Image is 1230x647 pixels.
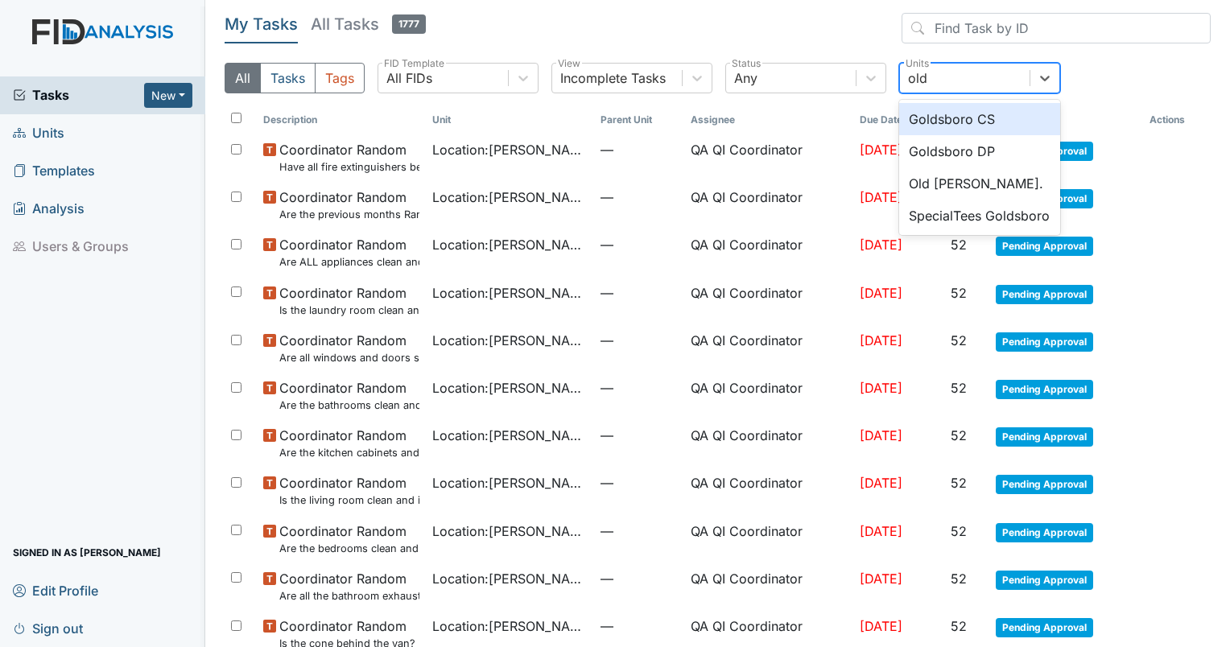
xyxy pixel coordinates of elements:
[684,515,853,563] td: QA QI Coordinator
[951,237,967,253] span: 52
[432,283,588,303] span: Location : [PERSON_NAME].
[13,159,95,183] span: Templates
[279,473,419,508] span: Coordinator Random Is the living room clean and in good repair?
[601,140,678,159] span: —
[951,523,967,539] span: 52
[996,523,1093,542] span: Pending Approval
[432,235,588,254] span: Location : [PERSON_NAME].
[279,588,419,604] small: Are all the bathroom exhaust fan covers clean and dust free?
[432,616,588,636] span: Location : [PERSON_NAME].
[860,332,902,348] span: [DATE]
[13,540,161,565] span: Signed in as [PERSON_NAME]
[432,473,588,492] span: Location : [PERSON_NAME].
[996,285,1093,304] span: Pending Approval
[144,83,192,108] button: New
[426,106,595,134] th: Toggle SortBy
[684,324,853,372] td: QA QI Coordinator
[279,235,419,270] span: Coordinator Random Are ALL appliances clean and working properly?
[996,237,1093,256] span: Pending Approval
[601,283,678,303] span: —
[684,229,853,276] td: QA QI Coordinator
[225,63,365,93] div: Type filter
[279,283,419,318] span: Coordinator Random Is the laundry room clean and in good repair?
[279,140,419,175] span: Coordinator Random Have all fire extinguishers been inspected?
[996,427,1093,447] span: Pending Approval
[951,380,967,396] span: 52
[860,237,902,253] span: [DATE]
[13,121,64,146] span: Units
[601,426,678,445] span: —
[279,350,419,365] small: Are all windows and doors secure in the home?
[279,569,419,604] span: Coordinator Random Are all the bathroom exhaust fan covers clean and dust free?
[860,142,902,158] span: [DATE]
[684,563,853,610] td: QA QI Coordinator
[279,398,419,413] small: Are the bathrooms clean and in good repair?
[601,521,678,541] span: —
[13,85,144,105] a: Tasks
[601,616,678,636] span: —
[279,541,419,556] small: Are the bedrooms clean and in good repair?
[279,331,419,365] span: Coordinator Random Are all windows and doors secure in the home?
[432,140,588,159] span: Location : [PERSON_NAME].
[279,426,419,460] span: Coordinator Random Are the kitchen cabinets and floors clean?
[231,113,241,123] input: Toggle All Rows Selected
[432,378,588,398] span: Location : [PERSON_NAME].
[996,571,1093,590] span: Pending Approval
[279,492,419,508] small: Is the living room clean and in good repair?
[899,167,1060,200] div: Old [PERSON_NAME].
[601,331,678,350] span: —
[899,200,1060,232] div: SpecialTees Goldsboro
[860,285,902,301] span: [DATE]
[311,13,426,35] h5: All Tasks
[13,616,83,641] span: Sign out
[684,419,853,467] td: QA QI Coordinator
[560,68,666,88] div: Incomplete Tasks
[951,475,967,491] span: 52
[225,13,298,35] h5: My Tasks
[899,103,1060,135] div: Goldsboro CS
[279,303,419,318] small: Is the laundry room clean and in good repair?
[951,285,967,301] span: 52
[432,521,588,541] span: Location : [PERSON_NAME].
[684,134,853,181] td: QA QI Coordinator
[279,254,419,270] small: Are ALL appliances clean and working properly?
[601,188,678,207] span: —
[315,63,365,93] button: Tags
[279,378,419,413] span: Coordinator Random Are the bathrooms clean and in good repair?
[601,378,678,398] span: —
[951,618,967,634] span: 52
[432,426,588,445] span: Location : [PERSON_NAME].
[1143,106,1211,134] th: Actions
[860,380,902,396] span: [DATE]
[996,475,1093,494] span: Pending Approval
[279,445,419,460] small: Are the kitchen cabinets and floors clean?
[260,63,316,93] button: Tasks
[899,135,1060,167] div: Goldsboro DP
[601,473,678,492] span: —
[951,332,967,348] span: 52
[13,196,85,221] span: Analysis
[601,569,678,588] span: —
[279,188,419,222] span: Coordinator Random Are the previous months Random Inspections completed?
[996,618,1093,637] span: Pending Approval
[860,427,902,443] span: [DATE]
[601,235,678,254] span: —
[432,331,588,350] span: Location : [PERSON_NAME].
[860,571,902,587] span: [DATE]
[432,188,588,207] span: Location : [PERSON_NAME].
[684,467,853,514] td: QA QI Coordinator
[996,380,1093,399] span: Pending Approval
[860,523,902,539] span: [DATE]
[734,68,757,88] div: Any
[279,207,419,222] small: Are the previous months Random Inspections completed?
[684,277,853,324] td: QA QI Coordinator
[432,569,588,588] span: Location : [PERSON_NAME].
[996,332,1093,352] span: Pending Approval
[951,427,967,443] span: 52
[257,106,426,134] th: Toggle SortBy
[684,106,853,134] th: Assignee
[684,181,853,229] td: QA QI Coordinator
[684,372,853,419] td: QA QI Coordinator
[279,521,419,556] span: Coordinator Random Are the bedrooms clean and in good repair?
